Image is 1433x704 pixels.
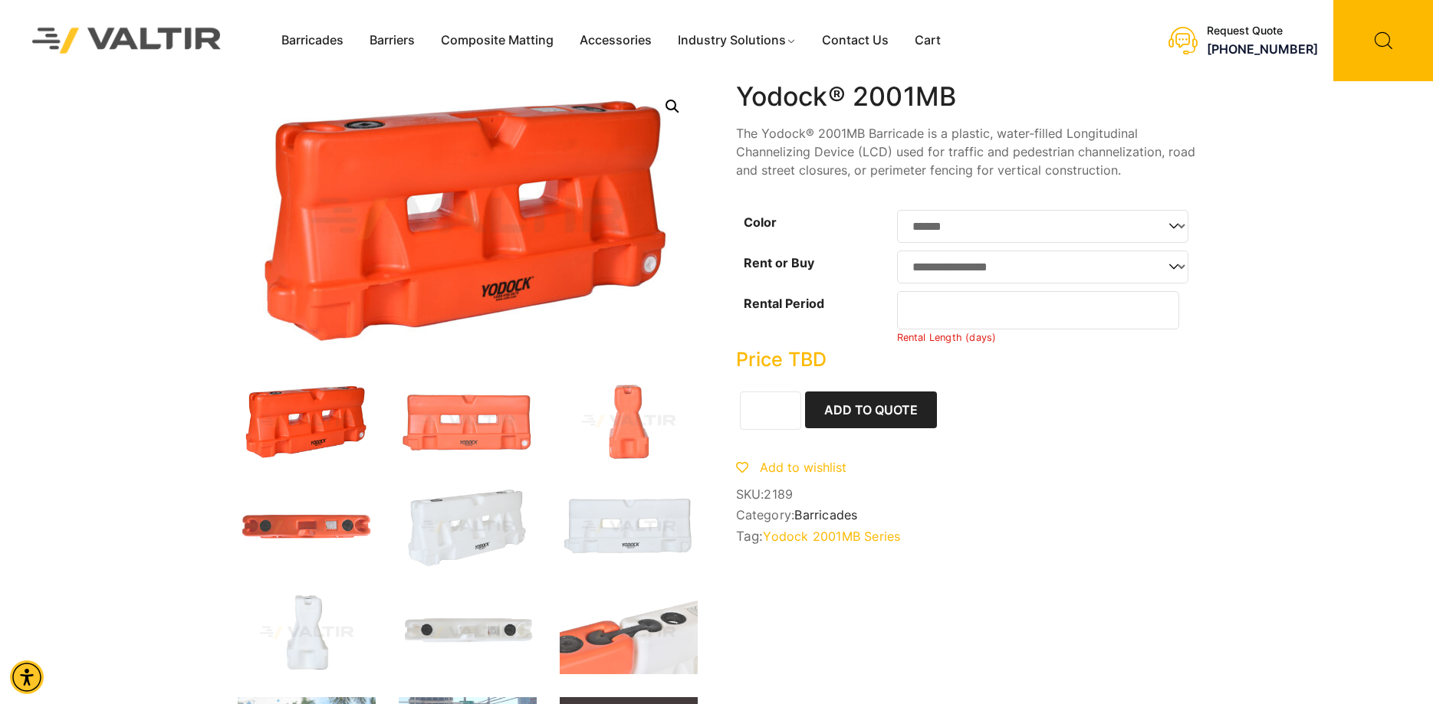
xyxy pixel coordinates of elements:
img: A white plastic barrier with a textured surface, designed for traffic control or safety purposes. [399,486,537,568]
span: SKU: [736,487,1196,502]
div: Accessibility Menu [10,660,44,694]
img: An orange traffic cone with a wide base and a tapered top, designed for road safety and traffic m... [560,380,698,463]
img: An orange plastic dock float with two circular openings and a rectangular label on top. [238,486,376,568]
img: A white plastic tank with two black caps and a label on the side, viewed from above. [399,591,537,674]
img: 2001MB_Org_3Q.jpg [238,380,376,463]
a: Barricades [268,29,357,52]
a: Industry Solutions [665,29,810,52]
input: Number [897,291,1180,329]
span: Add to wishlist [760,460,846,475]
input: Product quantity [740,391,801,430]
div: Request Quote [1207,25,1318,38]
span: Tag: [736,529,1196,544]
a: Composite Matting [428,29,567,52]
span: Category: [736,508,1196,522]
img: Valtir Rentals [12,8,242,73]
th: Rental Period [736,287,897,348]
a: Barriers [357,29,428,52]
button: Add to Quote [805,391,937,428]
img: Close-up of two connected plastic containers, one orange and one white, featuring black caps and ... [560,591,698,674]
h1: Yodock® 2001MB [736,81,1196,113]
a: Cart [902,29,954,52]
img: An orange traffic barrier with two rectangular openings and a logo, designed for road safety and ... [399,380,537,463]
a: Add to wishlist [736,460,846,475]
a: Barricades [794,507,857,522]
bdi: Price TBD [736,348,827,371]
span: 2189 [764,486,793,502]
img: A white plastic container with a unique shape, likely used for storage or dispensing liquids. [238,591,376,674]
a: Accessories [567,29,665,52]
img: A white plastic barrier with two rectangular openings, featuring the brand name "Yodock" and a logo. [560,486,698,568]
label: Color [744,214,777,230]
small: Rental Length (days) [897,332,997,343]
label: Rent or Buy [744,255,814,270]
a: Yodock 2001MB Series [763,529,900,544]
p: The Yodock® 2001MB Barricade is a plastic, water-filled Longitudinal Channelizing Device (LCD) us... [736,124,1196,179]
a: Open this option [659,93,686,120]
a: Contact Us [809,29,902,52]
a: call (888) 496-3625 [1207,41,1318,57]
